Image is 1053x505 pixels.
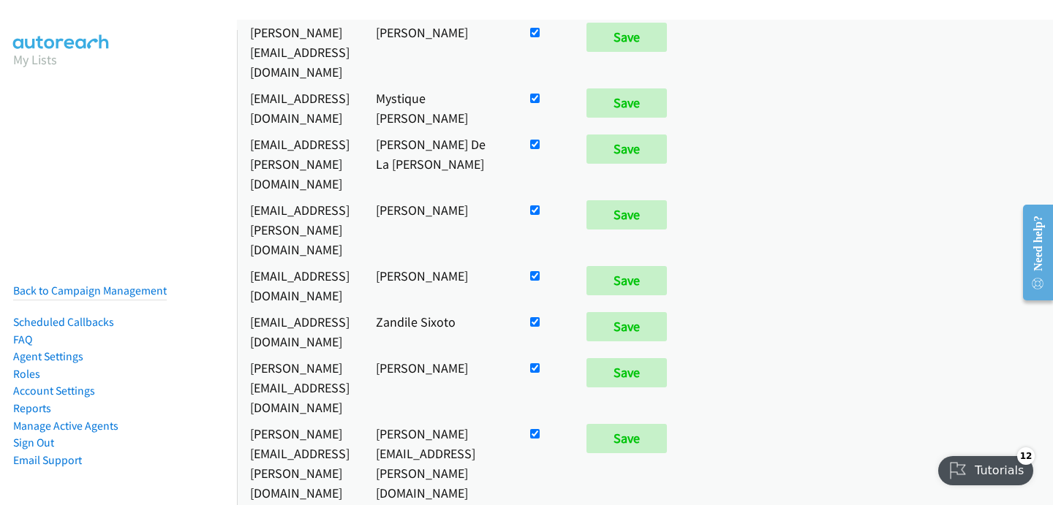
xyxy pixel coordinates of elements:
input: Save [586,424,667,453]
a: Scheduled Callbacks [13,315,114,329]
td: [PERSON_NAME][EMAIL_ADDRESS][DOMAIN_NAME] [237,19,363,85]
a: My Lists [13,51,57,68]
a: Back to Campaign Management [13,284,167,297]
input: Save [586,358,667,387]
td: [PERSON_NAME][EMAIL_ADDRESS][DOMAIN_NAME] [237,354,363,420]
td: [EMAIL_ADDRESS][DOMAIN_NAME] [237,85,363,131]
a: Manage Active Agents [13,419,118,433]
iframe: Resource Center [1011,194,1053,311]
td: [PERSON_NAME] [363,262,514,308]
input: Save [586,266,667,295]
td: Zandile Sixoto [363,308,514,354]
td: [EMAIL_ADDRESS][DOMAIN_NAME] [237,262,363,308]
input: Save [586,200,667,229]
td: [PERSON_NAME] [363,197,514,262]
a: Reports [13,401,51,415]
input: Save [586,88,667,118]
input: Save [586,312,667,341]
td: Mystique [PERSON_NAME] [363,85,514,131]
input: Save [586,23,667,52]
a: Agent Settings [13,349,83,363]
td: [EMAIL_ADDRESS][PERSON_NAME][DOMAIN_NAME] [237,131,363,197]
a: Email Support [13,453,82,467]
td: [EMAIL_ADDRESS][DOMAIN_NAME] [237,308,363,354]
a: Account Settings [13,384,95,398]
a: Sign Out [13,436,54,449]
td: [PERSON_NAME] [363,354,514,420]
td: [PERSON_NAME] De La [PERSON_NAME] [363,131,514,197]
iframe: Checklist [929,441,1042,494]
input: Save [586,134,667,164]
td: [PERSON_NAME] [363,19,514,85]
a: Roles [13,367,40,381]
td: [EMAIL_ADDRESS][PERSON_NAME][DOMAIN_NAME] [237,197,363,262]
a: FAQ [13,333,32,346]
